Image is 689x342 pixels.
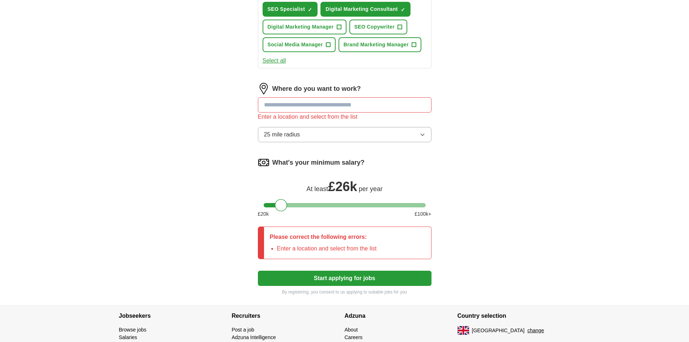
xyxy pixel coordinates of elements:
[345,327,358,333] a: About
[472,327,525,334] span: [GEOGRAPHIC_DATA]
[263,37,336,52] button: Social Media Manager
[272,158,365,168] label: What's your minimum salary?
[277,244,377,253] li: Enter a location and select from the list
[232,334,276,340] a: Adzuna Intelligence
[119,334,137,340] a: Salaries
[258,157,269,168] img: salary.png
[270,233,377,241] p: Please correct the following errors:
[272,84,361,94] label: Where do you want to work?
[263,56,286,65] button: Select all
[264,130,300,139] span: 25 mile radius
[258,210,269,218] span: £ 20 k
[268,41,323,48] span: Social Media Manager
[263,2,318,17] button: SEO Specialist✓
[308,7,312,13] span: ✓
[339,37,421,52] button: Brand Marketing Manager
[263,20,346,34] button: Digital Marketing Manager
[328,179,357,194] span: £ 26k
[306,185,328,193] span: At least
[458,326,469,335] img: UK flag
[258,127,431,142] button: 25 mile radius
[258,83,269,94] img: location.png
[345,334,363,340] a: Careers
[414,210,431,218] span: £ 100 k+
[232,327,254,333] a: Post a job
[268,23,334,31] span: Digital Marketing Manager
[258,113,431,121] div: Enter a location and select from the list
[354,23,395,31] span: SEO Copywriter
[349,20,407,34] button: SEO Copywriter
[527,327,544,334] button: change
[268,5,305,13] span: SEO Specialist
[258,289,431,295] p: By registering, you consent to us applying to suitable jobs for you
[320,2,411,17] button: Digital Marketing Consultant✓
[119,327,146,333] a: Browse jobs
[258,271,431,286] button: Start applying for jobs
[344,41,409,48] span: Brand Marketing Manager
[401,7,405,13] span: ✓
[359,185,383,193] span: per year
[458,306,570,326] h4: Country selection
[326,5,398,13] span: Digital Marketing Consultant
